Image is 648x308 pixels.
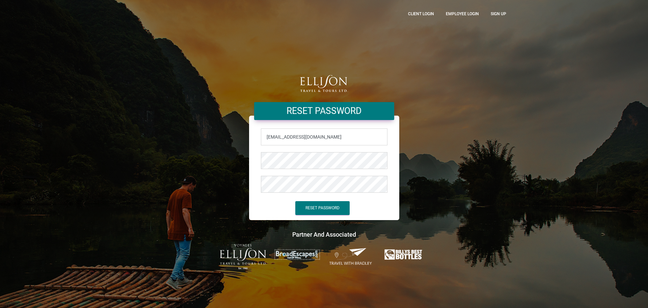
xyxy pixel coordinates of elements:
[295,201,350,215] button: Reset Password
[381,247,428,262] img: Billys-Best-Bottles.png
[300,75,348,92] img: logo.png
[441,5,484,22] a: Employee Login
[273,249,321,260] img: broadescapes.png
[142,230,506,239] h4: Partner and Associated
[486,5,511,22] a: Sign up
[220,244,267,269] img: ET-Voyages-text-colour-Logo-with-est.png
[327,247,375,266] img: Travel-With-Bradley.png
[261,128,387,145] input: Email Address
[403,5,439,22] a: CLient Login
[259,105,389,117] h4: Reset Password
